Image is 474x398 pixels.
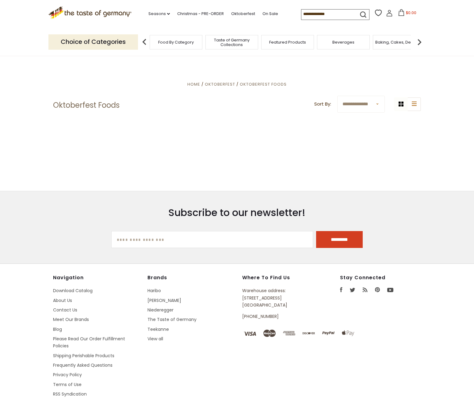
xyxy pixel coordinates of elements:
[406,10,416,15] span: $0.00
[147,288,161,294] a: Haribo
[53,297,72,303] a: About Us
[48,34,138,49] p: Choice of Categories
[242,275,312,281] h4: Where to find us
[240,81,287,87] a: Oktoberfest Foods
[148,10,170,17] a: Seasons
[53,353,114,359] a: Shipping Perishable Products
[138,36,151,48] img: previous arrow
[53,101,120,110] h1: Oktoberfest Foods
[147,316,197,323] a: The Taste of Germany
[340,275,421,281] h4: Stay Connected
[269,40,306,44] a: Featured Products
[53,275,141,281] h4: Navigation
[207,38,256,47] a: Taste of Germany Collections
[187,81,200,87] a: Home
[53,316,89,323] a: Meet Our Brands
[147,336,163,342] a: View all
[314,100,331,108] label: Sort By:
[147,275,236,281] h4: Brands
[111,207,363,219] h3: Subscribe to our newsletter!
[413,36,426,48] img: next arrow
[53,381,82,388] a: Terms of Use
[262,10,278,17] a: On Sale
[147,326,169,332] a: Teekanne
[147,297,181,303] a: [PERSON_NAME]
[53,336,125,349] a: Please Read Our Order Fulfillment Policies
[158,40,194,44] a: Food By Category
[231,10,255,17] a: Oktoberfest
[242,287,312,309] p: Warehouse address: [STREET_ADDRESS] [GEOGRAPHIC_DATA]
[53,326,62,332] a: Blog
[53,362,113,368] a: Frequently Asked Questions
[332,40,354,44] a: Beverages
[205,81,235,87] a: Oktoberfest
[53,372,82,378] a: Privacy Policy
[147,307,174,313] a: Niederegger
[242,313,312,320] p: [PHONE_NUMBER]
[394,9,420,18] button: $0.00
[177,10,224,17] a: Christmas - PRE-ORDER
[375,40,423,44] a: Baking, Cakes, Desserts
[53,391,87,397] a: RSS Syndication
[53,288,93,294] a: Download Catalog
[53,307,77,313] a: Contact Us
